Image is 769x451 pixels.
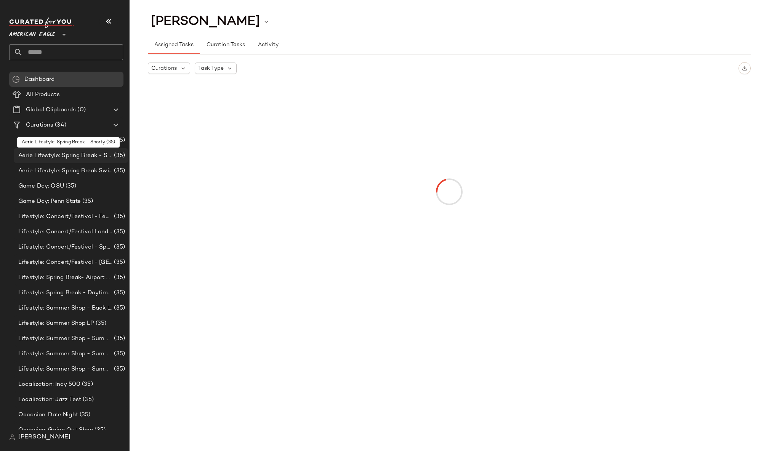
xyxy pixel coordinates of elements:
[26,106,76,114] span: Global Clipboards
[18,243,112,252] span: Lifestyle: Concert/Festival - Sporty
[81,197,93,206] span: (35)
[112,212,125,221] span: (35)
[94,319,107,328] span: (35)
[18,212,112,221] span: Lifestyle: Concert/Festival - Femme
[18,258,112,267] span: Lifestyle: Concert/Festival - [GEOGRAPHIC_DATA]
[26,121,53,130] span: Curations
[112,228,125,236] span: (35)
[112,289,125,297] span: (35)
[198,64,224,72] span: Task Type
[76,106,85,114] span: (0)
[18,350,112,358] span: Lifestyle: Summer Shop - Summer Internship
[26,90,60,99] span: All Products
[18,426,93,435] span: Occasion: Going Out Shop
[53,121,66,130] span: (34)
[18,380,80,389] span: Localization: Indy 500
[151,64,177,72] span: Curations
[18,289,112,297] span: Lifestyle: Spring Break - Daytime Casual
[206,42,245,48] span: Curation Tasks
[9,434,15,440] img: svg%3e
[9,18,74,28] img: cfy_white_logo.C9jOOHJF.svg
[18,304,112,313] span: Lifestyle: Summer Shop - Back to School Essentials
[112,243,125,252] span: (35)
[18,365,112,374] span: Lifestyle: Summer Shop - Summer Study Sessions
[154,42,194,48] span: Assigned Tasks
[18,136,112,145] span: Aerie Lifestyle: Spring Break - Girly/Femme
[64,182,77,191] span: (35)
[742,66,747,71] img: svg%3e
[112,365,125,374] span: (35)
[112,151,125,160] span: (35)
[112,273,125,282] span: (35)
[9,26,55,40] span: American Eagle
[81,395,94,404] span: (35)
[112,304,125,313] span: (35)
[18,151,112,160] span: Aerie Lifestyle: Spring Break - Sporty
[80,380,93,389] span: (35)
[18,167,112,175] span: Aerie Lifestyle: Spring Break Swimsuits Landing Page
[18,334,112,343] span: Lifestyle: Summer Shop - Summer Abroad
[18,319,94,328] span: Lifestyle: Summer Shop LP
[18,197,81,206] span: Game Day: Penn State
[112,334,125,343] span: (35)
[258,42,279,48] span: Activity
[93,426,106,435] span: (35)
[112,136,125,145] span: (35)
[18,395,81,404] span: Localization: Jazz Fest
[151,14,260,29] span: [PERSON_NAME]
[18,273,112,282] span: Lifestyle: Spring Break- Airport Style
[18,411,78,419] span: Occasion: Date Night
[112,167,125,175] span: (35)
[12,75,20,83] img: svg%3e
[78,411,91,419] span: (35)
[112,350,125,358] span: (35)
[18,228,112,236] span: Lifestyle: Concert/Festival Landing Page
[24,75,54,84] span: Dashboard
[18,182,64,191] span: Game Day: OSU
[112,258,125,267] span: (35)
[18,433,70,442] span: [PERSON_NAME]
